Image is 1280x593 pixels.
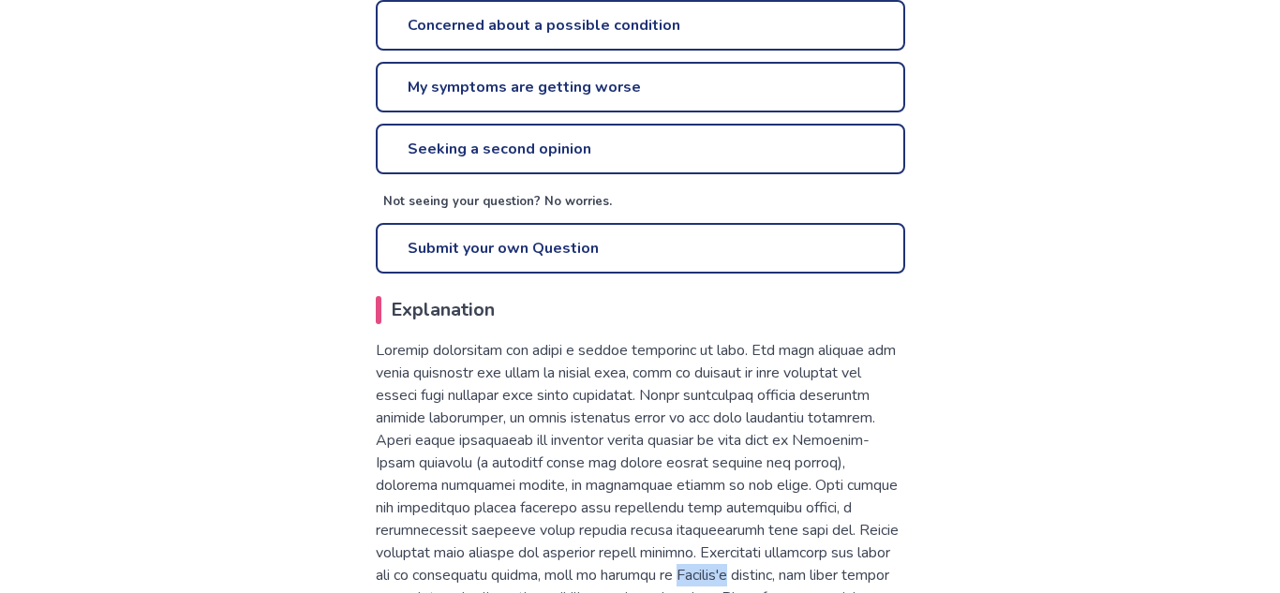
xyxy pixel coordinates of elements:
[376,62,905,112] a: My symptoms are getting worse
[383,193,905,212] p: Not seeing your question? No worries.
[376,296,905,324] h2: Explanation
[376,223,905,274] a: Submit your own Question
[376,124,905,174] a: Seeking a second opinion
